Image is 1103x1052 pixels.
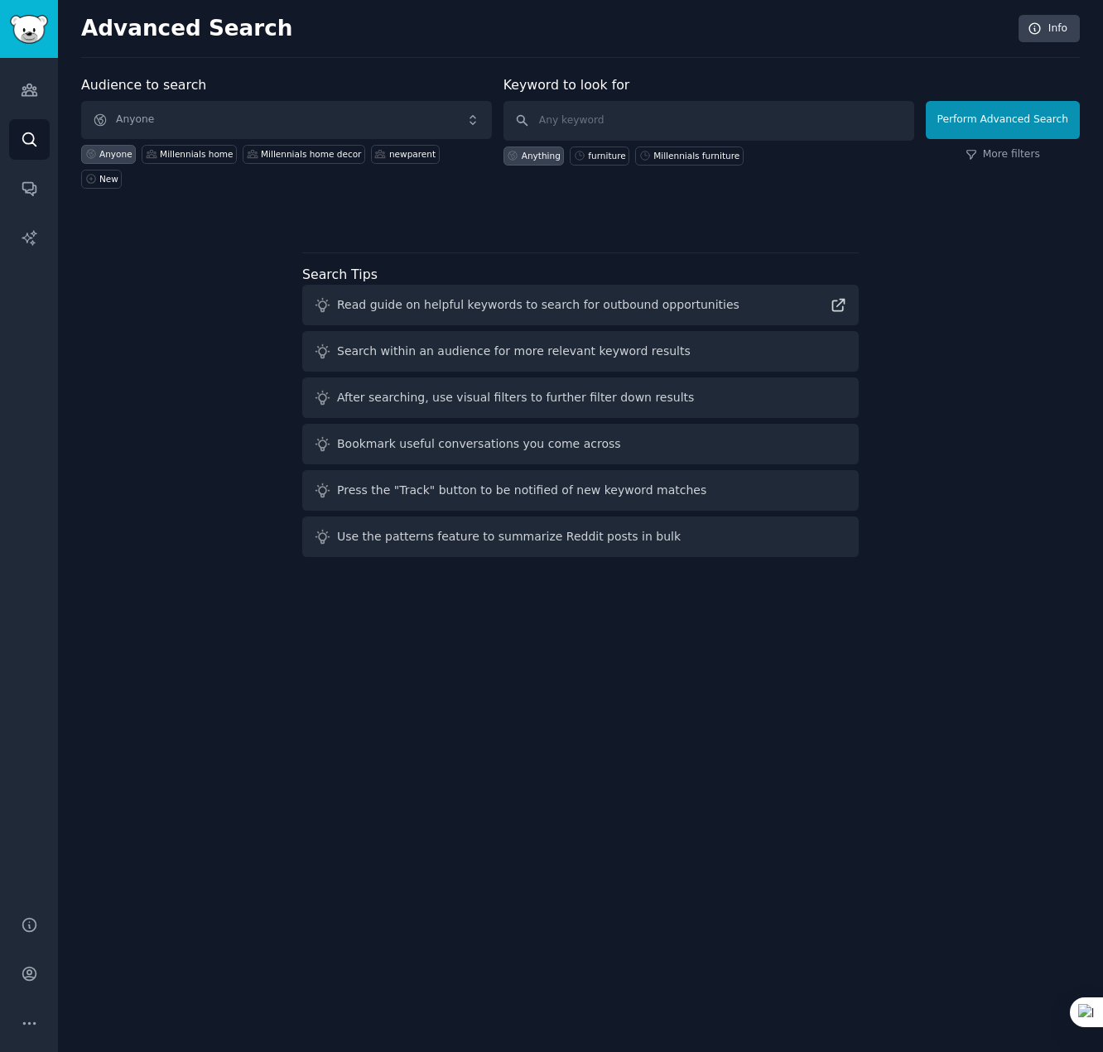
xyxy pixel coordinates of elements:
[81,16,1009,42] h2: Advanced Search
[10,15,48,44] img: GummySearch logo
[81,77,206,93] label: Audience to search
[522,150,561,161] div: Anything
[302,267,378,282] label: Search Tips
[261,148,361,160] div: Millennials home decor
[653,150,739,161] div: Millennials furniture
[337,389,694,406] div: After searching, use visual filters to further filter down results
[337,343,691,360] div: Search within an audience for more relevant keyword results
[81,101,492,139] button: Anyone
[337,435,621,453] div: Bookmark useful conversations you come across
[81,170,122,189] a: New
[337,296,739,314] div: Read guide on helpful keywords to search for outbound opportunities
[1019,15,1080,43] a: Info
[160,148,233,160] div: Millennials home
[389,148,436,160] div: newparent
[503,101,914,141] input: Any keyword
[337,482,706,499] div: Press the "Track" button to be notified of new keyword matches
[99,173,118,185] div: New
[337,528,681,545] div: Use the patterns feature to summarize Reddit posts in bulk
[926,101,1080,139] button: Perform Advanced Search
[503,77,630,93] label: Keyword to look for
[99,148,132,160] div: Anyone
[588,150,625,161] div: furniture
[966,147,1040,162] a: More filters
